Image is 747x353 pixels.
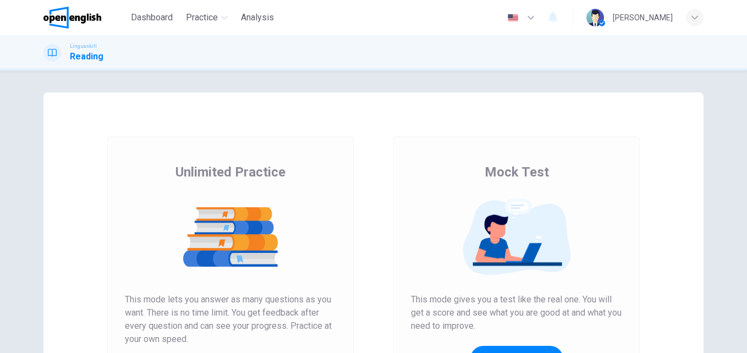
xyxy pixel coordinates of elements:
div: [PERSON_NAME] [613,11,673,24]
span: This mode lets you answer as many questions as you want. There is no time limit. You get feedback... [125,293,336,346]
span: Linguaskill [70,42,97,50]
img: en [506,14,520,22]
span: Dashboard [131,11,173,24]
img: Profile picture [586,9,604,26]
button: Analysis [237,8,278,27]
img: OpenEnglish logo [43,7,101,29]
a: OpenEnglish logo [43,7,127,29]
span: Unlimited Practice [175,163,285,181]
h1: Reading [70,50,103,63]
span: Practice [186,11,218,24]
span: This mode gives you a test like the real one. You will get a score and see what you are good at a... [411,293,622,333]
span: Analysis [241,11,274,24]
button: Practice [182,8,232,27]
button: Dashboard [127,8,177,27]
span: Mock Test [485,163,549,181]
